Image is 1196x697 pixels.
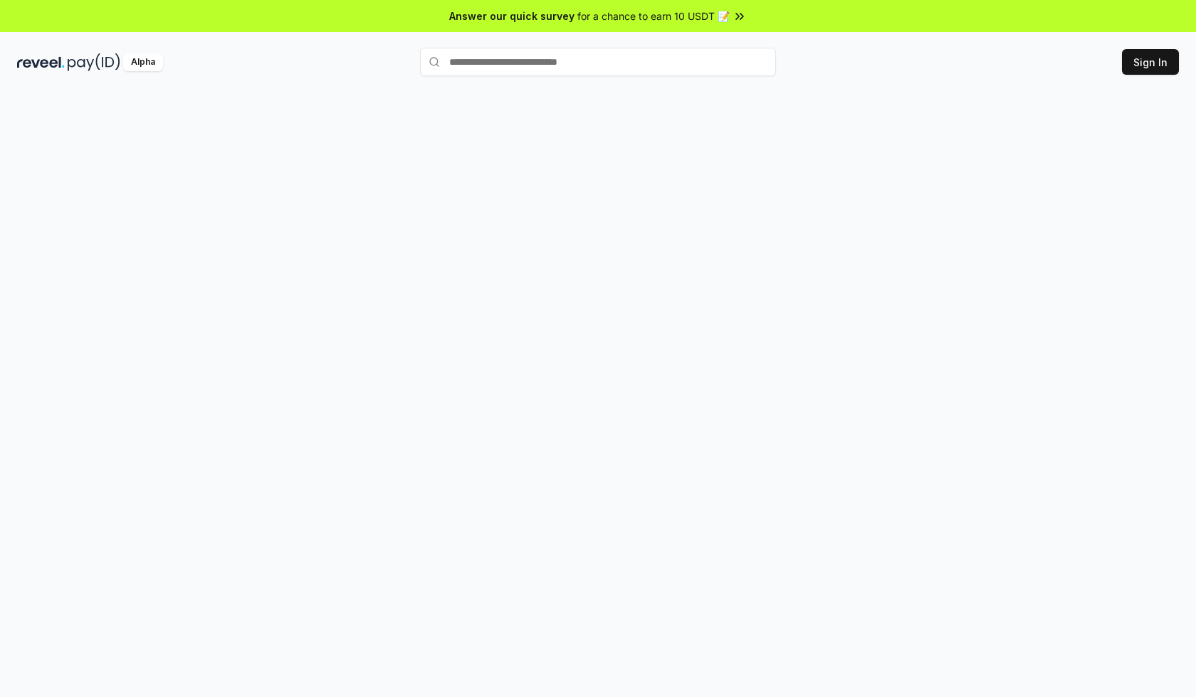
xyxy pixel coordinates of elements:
[17,53,65,71] img: reveel_dark
[123,53,163,71] div: Alpha
[68,53,120,71] img: pay_id
[449,9,575,23] span: Answer our quick survey
[1122,49,1179,75] button: Sign In
[577,9,730,23] span: for a chance to earn 10 USDT 📝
